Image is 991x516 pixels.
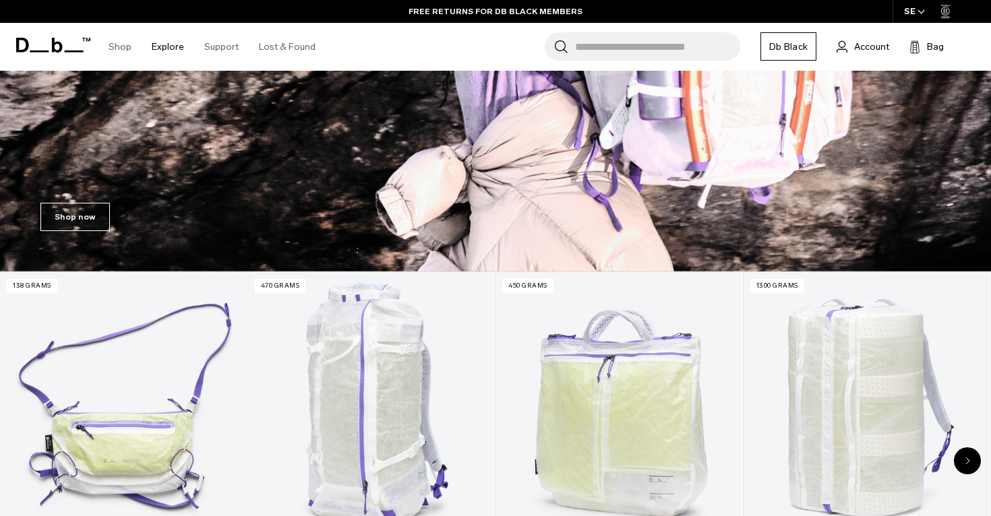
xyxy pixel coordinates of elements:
span: Account [854,40,889,54]
a: Account [837,38,889,55]
button: Bag [909,38,944,55]
p: 470 grams [255,279,306,293]
p: 450 grams [502,279,553,293]
p: 1300 grams [750,279,804,293]
a: FREE RETURNS FOR DB BLACK MEMBERS [409,5,582,18]
a: Shop [109,23,131,71]
a: Db Black [760,32,816,61]
p: 138 grams [7,279,57,293]
div: Next slide [954,447,981,474]
a: Explore [152,23,184,71]
a: Shop now [40,203,110,231]
span: Bag [927,40,944,54]
a: Support [204,23,239,71]
nav: Main Navigation [98,23,326,71]
a: Lost & Found [259,23,316,71]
